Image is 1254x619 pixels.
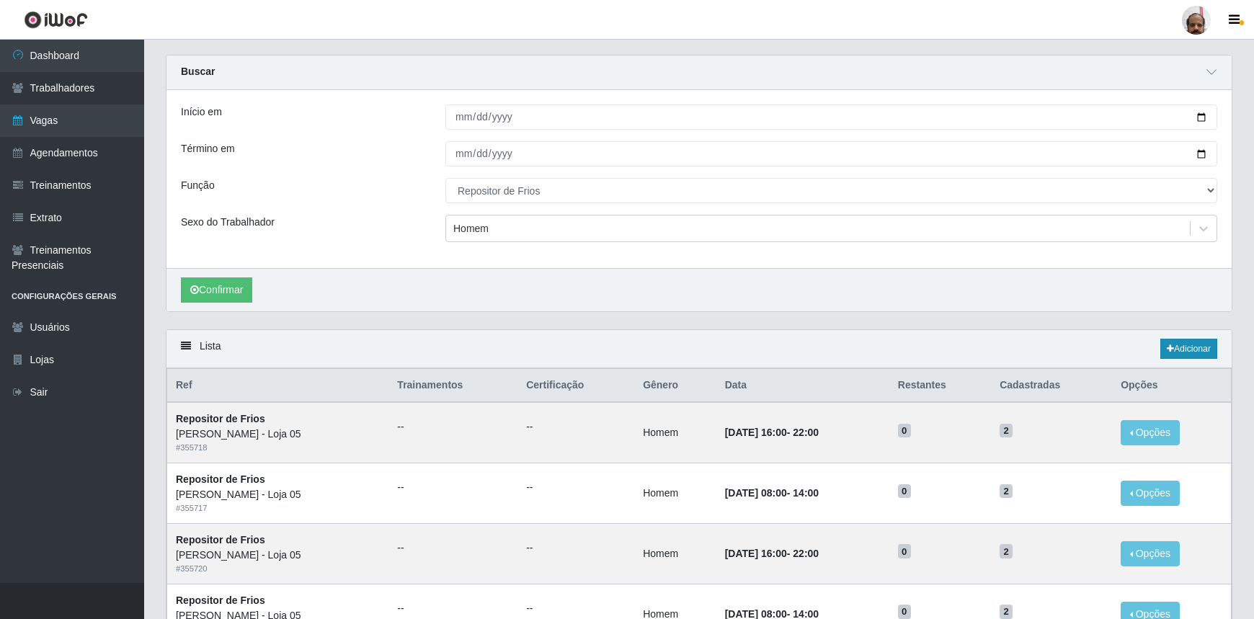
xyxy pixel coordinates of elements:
ul: -- [526,419,626,435]
span: 0 [898,544,911,558]
div: [PERSON_NAME] - Loja 05 [176,548,380,563]
ul: -- [397,540,509,556]
strong: Repositor de Frios [176,534,265,545]
div: Lista [166,330,1232,368]
label: Término em [181,141,235,156]
th: Cadastradas [991,369,1112,403]
button: Confirmar [181,277,252,303]
strong: Repositor de Frios [176,413,265,424]
strong: - [725,487,819,499]
span: 2 [1000,424,1013,438]
strong: - [725,427,819,438]
ul: -- [397,419,509,435]
button: Opções [1121,541,1180,566]
td: Homem [634,463,716,524]
span: 0 [898,484,911,499]
time: [DATE] 16:00 [725,427,787,438]
div: [PERSON_NAME] - Loja 05 [176,427,380,442]
span: 0 [898,605,911,619]
div: Homem [453,221,489,236]
strong: Repositor de Frios [176,594,265,606]
strong: Buscar [181,66,215,77]
td: Homem [634,523,716,584]
a: Adicionar [1160,339,1217,359]
div: [PERSON_NAME] - Loja 05 [176,487,380,502]
strong: - [725,548,819,559]
th: Trainamentos [388,369,517,403]
time: 22:00 [793,427,819,438]
div: # 355717 [176,502,380,515]
span: 0 [898,424,911,438]
button: Opções [1121,420,1180,445]
button: Opções [1121,481,1180,506]
label: Início em [181,104,222,120]
label: Função [181,178,215,193]
ul: -- [526,540,626,556]
label: Sexo do Trabalhador [181,215,275,230]
span: 2 [1000,544,1013,558]
span: 2 [1000,605,1013,619]
th: Gênero [634,369,716,403]
th: Restantes [889,369,991,403]
time: 22:00 [793,548,819,559]
input: 00/00/0000 [445,104,1217,130]
td: Homem [634,402,716,463]
th: Ref [167,369,389,403]
time: [DATE] 16:00 [725,548,787,559]
img: CoreUI Logo [24,11,88,29]
ul: -- [397,480,509,495]
strong: Repositor de Frios [176,473,265,485]
div: # 355720 [176,563,380,575]
span: 2 [1000,484,1013,499]
th: Data [716,369,889,403]
div: # 355718 [176,442,380,454]
time: [DATE] 08:00 [725,487,787,499]
ul: -- [397,601,509,616]
th: Opções [1112,369,1231,403]
ul: -- [526,480,626,495]
ul: -- [526,601,626,616]
th: Certificação [517,369,634,403]
input: 00/00/0000 [445,141,1217,166]
time: 14:00 [793,487,819,499]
